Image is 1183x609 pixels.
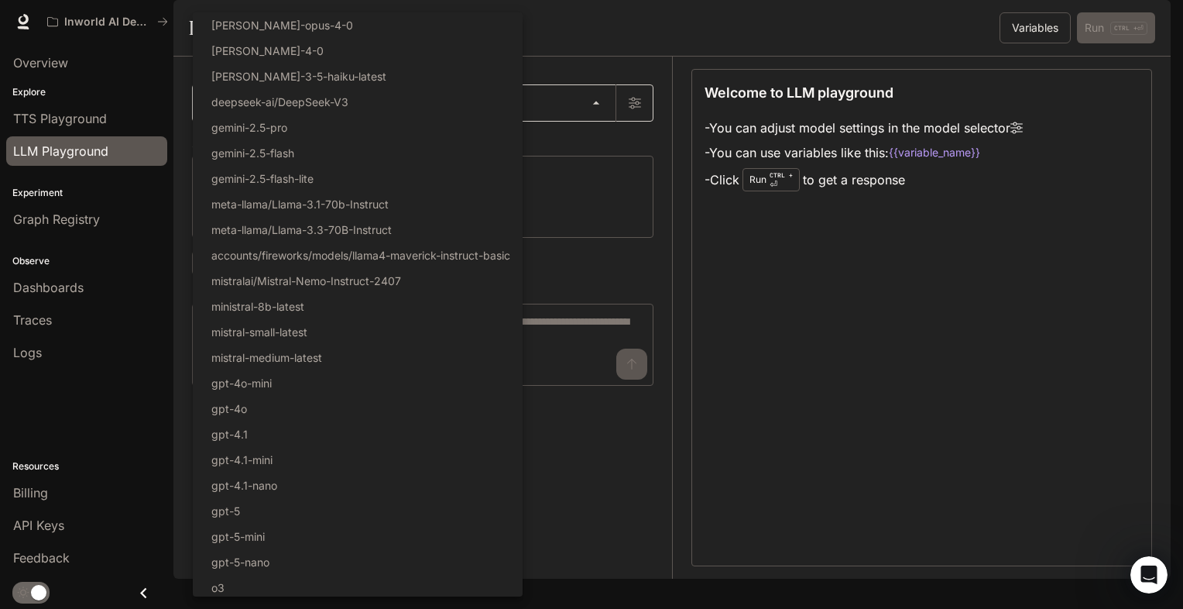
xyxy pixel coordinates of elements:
p: gemini-2.5-pro [211,119,287,136]
p: [PERSON_NAME]-4-0 [211,43,324,59]
p: gpt-4o-mini [211,375,272,391]
p: gemini-2.5-flash-lite [211,170,314,187]
p: gpt-5 [211,503,240,519]
p: gpt-5-mini [211,528,265,545]
p: gpt-4.1-mini [211,452,273,468]
p: [PERSON_NAME]-opus-4-0 [211,17,353,33]
span: Messages from the team will be shown here [36,315,275,330]
p: gemini-2.5-flash [211,145,294,161]
h1: Messages [115,7,198,33]
p: mistral-small-latest [211,324,307,340]
div: Close [272,6,300,34]
iframe: Intercom live chat [1130,556,1168,594]
p: gpt-4.1 [211,426,248,442]
p: meta-llama/Llama-3.1-70b-Instruct [211,196,389,212]
p: ministral-8b-latest [211,298,304,315]
button: Start a conversation [67,482,242,513]
p: gpt-5-nano [211,554,269,570]
p: gpt-4.1-nano [211,477,277,494]
h2: No messages [103,280,207,299]
p: gpt-4o [211,401,247,417]
p: o3 [211,580,225,596]
p: mistral-medium-latest [211,349,322,366]
p: [PERSON_NAME]-3-5-haiku-latest [211,68,386,84]
p: deepseek-ai/DeepSeek-V3 [211,94,348,110]
p: accounts/fireworks/models/llama4-maverick-instruct-basic [211,247,510,263]
p: meta-llama/Llama-3.3-70B-Instruct [211,222,392,238]
p: mistralai/Mistral-Nemo-Instruct-2407 [211,273,401,289]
